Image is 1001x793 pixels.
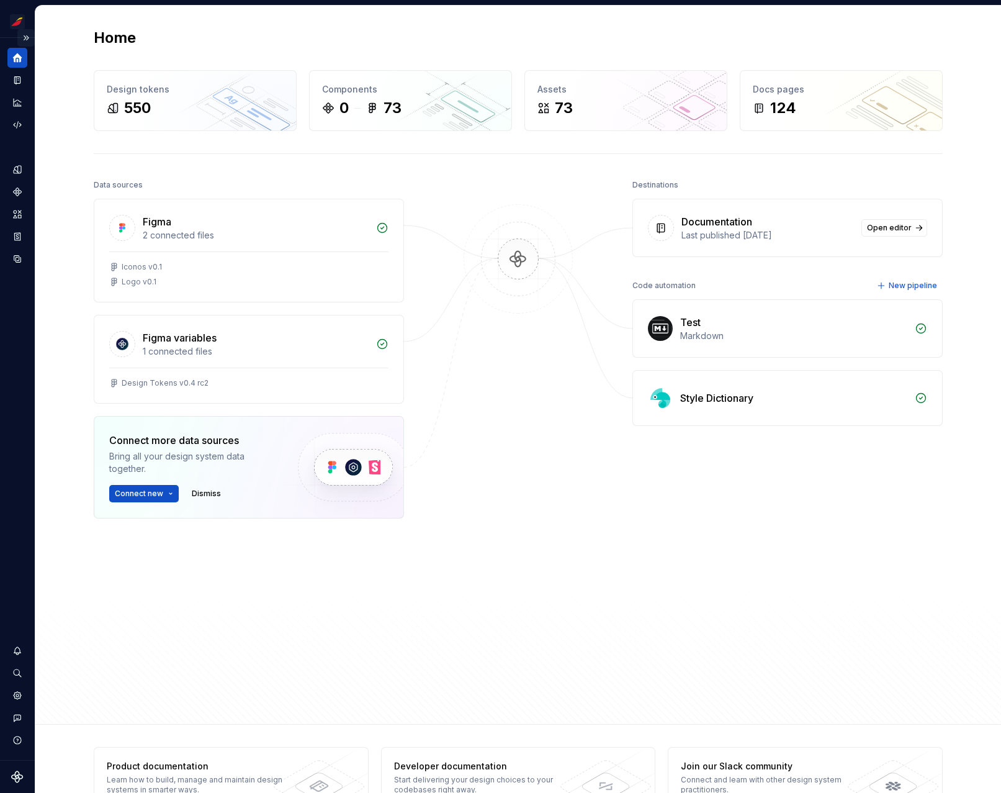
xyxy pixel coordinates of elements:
div: Design Tokens v0.4 rc2 [122,378,209,388]
span: Open editor [867,223,912,233]
a: Settings [7,686,27,705]
svg: Supernova Logo [11,771,24,783]
div: Code automation [632,277,696,294]
span: Dismiss [192,489,221,499]
button: Connect new [109,485,179,502]
div: Documentation [681,214,752,229]
div: 1 connected files [143,345,369,358]
div: Docs pages [753,83,930,96]
div: Test [680,315,701,330]
a: Docs pages124 [740,70,943,131]
div: Bring all your design system data together. [109,450,277,475]
img: 55604660-494d-44a9-beb2-692398e9940a.png [10,14,25,29]
button: Search ⌘K [7,663,27,683]
div: Style Dictionary [680,391,753,406]
a: Analytics [7,93,27,112]
a: Assets73 [524,70,727,131]
div: Data sources [94,176,143,194]
h2: Home [94,28,136,48]
a: Design tokens [7,160,27,179]
a: Figma2 connected filesIconos v0.1Logo v0.1 [94,199,404,302]
a: Figma variables1 connected filesDesign Tokens v0.4 rc2 [94,315,404,404]
div: Design tokens [107,83,284,96]
div: Logo v0.1 [122,277,156,287]
div: Figma [143,214,171,229]
div: Last published [DATE] [681,229,854,242]
button: Expand sidebar [17,29,35,47]
span: New pipeline [889,281,937,291]
div: Components [322,83,499,96]
div: Figma variables [143,330,217,345]
a: Storybook stories [7,227,27,247]
div: Assets [537,83,714,96]
div: 0 [339,98,349,118]
a: Components [7,182,27,202]
span: Connect new [115,489,163,499]
a: Documentation [7,70,27,90]
div: Markdown [680,330,907,342]
a: Data sources [7,249,27,269]
div: Join our Slack community [681,760,861,773]
div: 73 [384,98,402,118]
div: 73 [555,98,573,118]
div: Iconos v0.1 [122,262,162,272]
div: 124 [770,98,796,118]
div: Destinations [632,176,678,194]
a: Home [7,48,27,68]
div: 550 [124,98,151,118]
button: Contact support [7,708,27,728]
a: Components073 [309,70,512,131]
div: 2 connected files [143,229,369,242]
a: Open editor [861,219,927,237]
div: Connect more data sources [109,433,277,448]
a: Code automation [7,115,27,135]
button: Notifications [7,641,27,661]
button: New pipeline [873,277,943,294]
button: Dismiss [186,485,227,502]
div: Developer documentation [394,760,575,773]
a: Design tokens550 [94,70,297,131]
div: Product documentation [107,760,287,773]
a: Assets [7,204,27,224]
